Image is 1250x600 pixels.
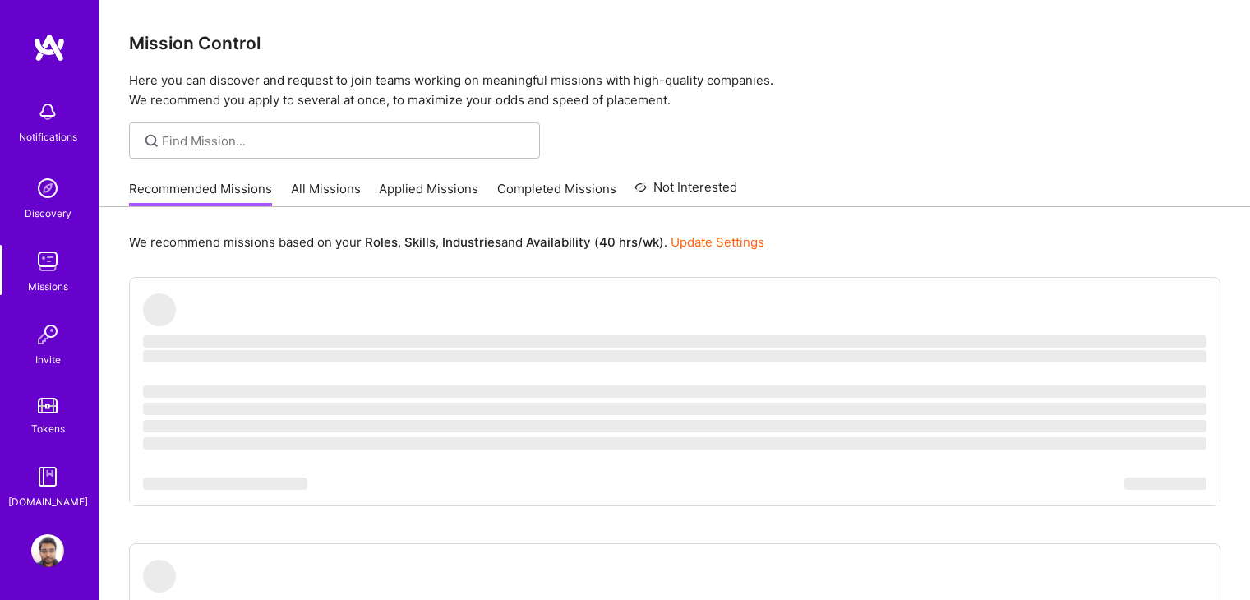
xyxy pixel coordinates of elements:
img: bell [31,95,64,128]
p: Here you can discover and request to join teams working on meaningful missions with high-quality ... [129,71,1220,110]
div: Discovery [25,205,71,222]
a: Applied Missions [379,180,478,207]
a: Completed Missions [497,180,616,207]
b: Industries [442,234,501,250]
input: Find Mission... [162,132,528,150]
b: Skills [404,234,436,250]
i: icon SearchGrey [142,132,161,150]
img: logo [33,33,66,62]
div: [DOMAIN_NAME] [8,493,88,510]
div: Invite [35,351,61,368]
a: Update Settings [671,234,764,250]
h3: Mission Control [129,33,1220,53]
div: Notifications [19,128,77,145]
div: Missions [28,278,68,295]
img: User Avatar [31,534,64,567]
img: Invite [31,318,64,351]
img: discovery [31,172,64,205]
a: Not Interested [634,178,737,207]
img: guide book [31,460,64,493]
a: Recommended Missions [129,180,272,207]
img: teamwork [31,245,64,278]
div: Tokens [31,420,65,437]
a: All Missions [291,180,361,207]
a: User Avatar [27,534,68,567]
b: Availability (40 hrs/wk) [526,234,664,250]
b: Roles [365,234,398,250]
p: We recommend missions based on your , , and . [129,233,764,251]
img: tokens [38,398,58,413]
